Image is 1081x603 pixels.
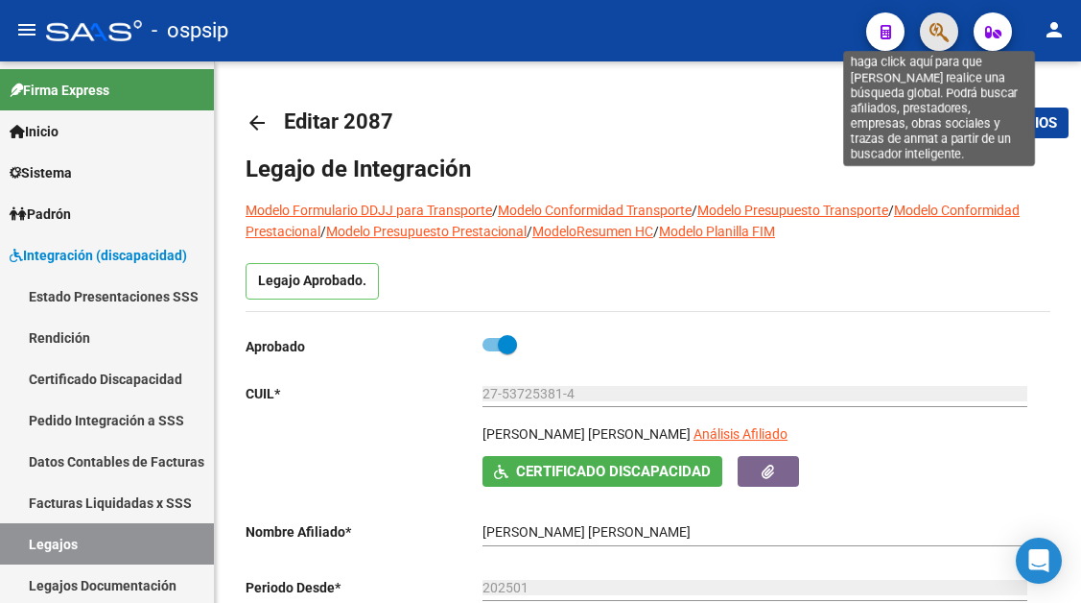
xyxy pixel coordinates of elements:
[10,204,71,225] span: Padrón
[532,224,653,239] a: ModeloResumen HC
[516,464,711,481] span: Certificado Discapacidad
[246,111,269,134] mat-icon: arrow_back
[246,577,482,598] p: Periodo Desde
[284,109,393,133] span: Editar 2087
[246,383,482,404] p: CUIL
[10,121,59,142] span: Inicio
[152,10,228,52] span: - ospsip
[900,110,923,133] mat-icon: save
[693,426,787,442] span: Análisis Afiliado
[246,154,1050,184] h1: Legajo de Integración
[498,203,692,218] a: Modelo Conformidad Transporte
[326,224,527,239] a: Modelo Presupuesto Prestacional
[10,245,187,266] span: Integración (discapacidad)
[1016,538,1062,584] div: Open Intercom Messenger
[697,203,888,218] a: Modelo Presupuesto Transporte
[659,224,775,239] a: Modelo Planilla FIM
[888,108,1069,137] button: Guardar cambios
[246,336,482,357] p: Aprobado
[10,80,109,101] span: Firma Express
[482,456,722,486] button: Certificado Discapacidad
[10,162,72,183] span: Sistema
[482,423,691,445] p: [PERSON_NAME] [PERSON_NAME]
[1043,18,1066,41] mat-icon: person
[246,521,482,543] p: Nombre Afiliado
[15,18,38,41] mat-icon: menu
[246,263,379,300] p: Legajo Aprobado.
[923,115,1057,133] span: Guardar cambios
[246,203,492,218] a: Modelo Formulario DDJJ para Transporte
